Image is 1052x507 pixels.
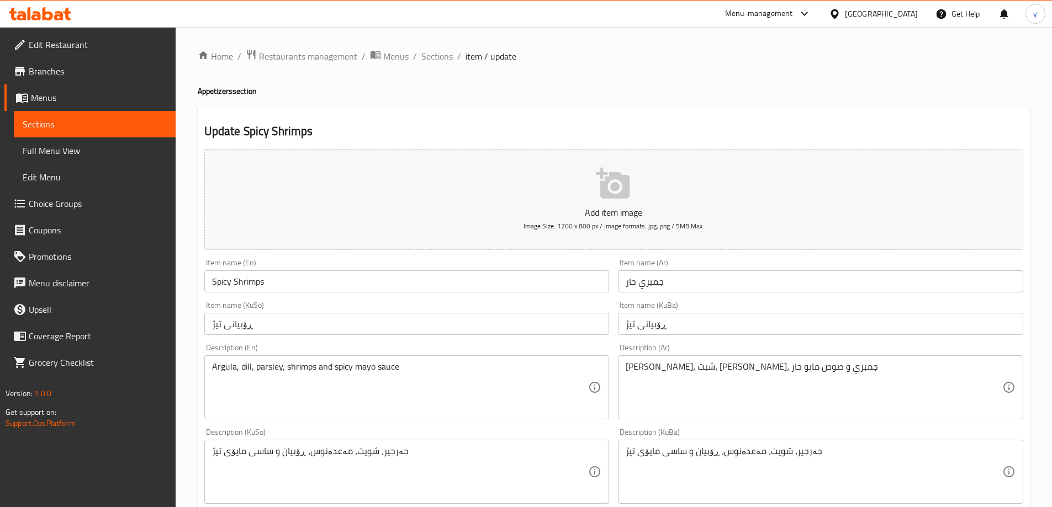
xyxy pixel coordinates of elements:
span: Branches [29,65,167,78]
span: Edit Restaurant [29,38,167,51]
span: Image Size: 1200 x 800 px / Image formats: jpg, png / 5MB Max. [524,220,704,232]
span: y [1033,8,1037,20]
a: Branches [4,58,176,84]
span: Menu disclaimer [29,276,167,290]
span: Promotions [29,250,167,263]
nav: breadcrumb [198,49,1030,63]
button: Add item imageImage Size: 1200 x 800 px / Image formats: jpg, png / 5MB Max. [204,149,1023,250]
textarea: جەرجیر، شویت، مەعدەنوس، ڕۆبیان و ساسی مایۆی تیژ [626,446,1002,498]
a: Sections [421,50,453,63]
input: Enter name Ar [618,270,1023,292]
li: / [413,50,417,63]
a: Menu disclaimer [4,270,176,296]
a: Grocery Checklist [4,349,176,376]
span: Full Menu View [23,144,167,157]
span: Sections [23,118,167,131]
a: Restaurants management [246,49,357,63]
a: Upsell [4,296,176,323]
span: Get support on: [6,405,56,419]
li: / [237,50,241,63]
span: Coverage Report [29,329,167,343]
h2: Update Spicy Shrimps [204,123,1023,140]
input: Enter name KuBa [618,313,1023,335]
span: Grocery Checklist [29,356,167,369]
a: Choice Groups [4,190,176,217]
textarea: جەرجیر، شویت، مەعدەنوس، ڕۆبیان و ساسی مایۆی تیژ [212,446,589,498]
a: Edit Restaurant [4,31,176,58]
textarea: Argula, dill, parsley, shrimps and spicy mayo sauce [212,361,589,414]
span: Upsell [29,303,167,316]
span: 1.0.0 [34,386,51,401]
input: Enter name En [204,270,610,292]
span: Coupons [29,223,167,237]
span: Menus [31,91,167,104]
a: Home [198,50,233,63]
a: Full Menu View [14,137,176,164]
span: Choice Groups [29,197,167,210]
input: Enter name KuSo [204,313,610,335]
a: Menus [4,84,176,111]
a: Support.OpsPlatform [6,416,76,430]
h4: Appetizers section [198,86,1030,97]
div: Menu-management [725,7,793,20]
a: Sections [14,111,176,137]
div: [GEOGRAPHIC_DATA] [845,8,918,20]
textarea: [PERSON_NAME]، شبت، [PERSON_NAME]، جمبري و صوص مايو حار [626,361,1002,414]
span: Restaurants management [259,50,357,63]
a: Menus [370,49,409,63]
p: Add item image [221,206,1006,219]
a: Coverage Report [4,323,176,349]
span: Edit Menu [23,170,167,184]
a: Promotions [4,243,176,270]
li: / [457,50,461,63]
span: item / update [466,50,516,63]
li: / [362,50,366,63]
a: Coupons [4,217,176,243]
span: Version: [6,386,33,401]
a: Edit Menu [14,164,176,190]
span: Menus [383,50,409,63]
